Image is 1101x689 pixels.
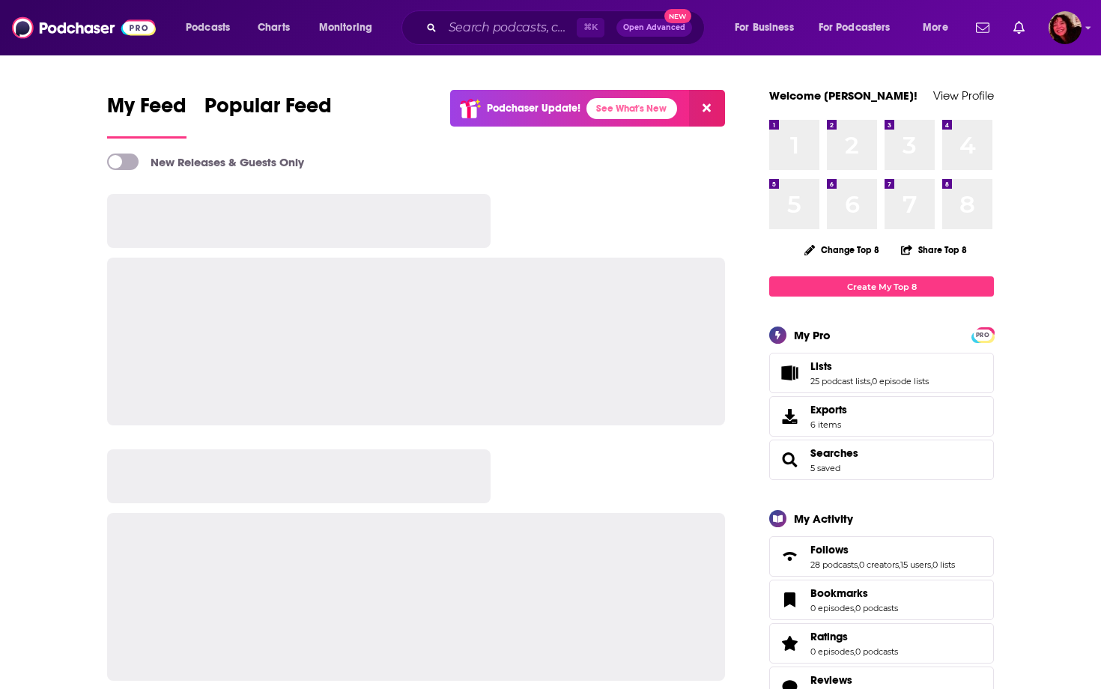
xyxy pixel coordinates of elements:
a: See What's New [586,98,677,119]
a: 0 podcasts [855,646,898,657]
a: Searches [810,446,858,460]
span: , [858,559,859,570]
a: PRO [974,329,992,340]
a: 5 saved [810,463,840,473]
img: Podchaser - Follow, Share and Rate Podcasts [12,13,156,42]
span: Ratings [769,623,994,664]
div: My Activity [794,512,853,526]
button: open menu [724,16,813,40]
a: Bookmarks [810,586,898,600]
span: Lists [769,353,994,393]
button: Change Top 8 [795,240,888,259]
span: Bookmarks [769,580,994,620]
span: Exports [810,403,847,416]
span: 6 items [810,419,847,430]
span: Reviews [810,673,852,687]
button: open menu [309,16,392,40]
span: Ratings [810,630,848,643]
a: Searches [774,449,804,470]
button: open menu [912,16,967,40]
span: Logged in as Kathryn-Musilek [1049,11,1082,44]
a: 0 lists [932,559,955,570]
span: Popular Feed [204,93,332,127]
span: Charts [258,17,290,38]
a: 15 users [900,559,931,570]
a: Lists [810,359,929,373]
a: New Releases & Guests Only [107,154,304,170]
a: Show notifications dropdown [1007,15,1031,40]
span: For Business [735,17,794,38]
a: 0 episodes [810,603,854,613]
a: Ratings [774,633,804,654]
span: Podcasts [186,17,230,38]
a: View Profile [933,88,994,103]
span: More [923,17,948,38]
a: 0 episode lists [872,376,929,386]
a: 28 podcasts [810,559,858,570]
span: Exports [774,406,804,427]
span: New [664,9,691,23]
span: Follows [810,543,849,556]
a: 25 podcast lists [810,376,870,386]
span: Lists [810,359,832,373]
img: User Profile [1049,11,1082,44]
div: Search podcasts, credits, & more... [416,10,719,45]
a: Exports [769,396,994,437]
span: Follows [769,536,994,577]
span: ⌘ K [577,18,604,37]
span: , [854,603,855,613]
a: Lists [774,362,804,383]
span: , [854,646,855,657]
a: Popular Feed [204,93,332,139]
a: Follows [810,543,955,556]
a: Welcome [PERSON_NAME]! [769,88,917,103]
a: Charts [248,16,299,40]
a: My Feed [107,93,186,139]
button: Open AdvancedNew [616,19,692,37]
div: My Pro [794,328,831,342]
a: Follows [774,546,804,567]
span: Monitoring [319,17,372,38]
a: Create My Top 8 [769,276,994,297]
span: For Podcasters [819,17,891,38]
span: , [899,559,900,570]
a: Show notifications dropdown [970,15,995,40]
span: Open Advanced [623,24,685,31]
p: Podchaser Update! [487,102,580,115]
span: , [931,559,932,570]
a: Reviews [810,673,898,687]
span: PRO [974,330,992,341]
span: Searches [769,440,994,480]
button: open menu [175,16,249,40]
a: 0 episodes [810,646,854,657]
button: open menu [809,16,912,40]
button: Show profile menu [1049,11,1082,44]
a: 0 podcasts [855,603,898,613]
span: My Feed [107,93,186,127]
span: , [870,376,872,386]
input: Search podcasts, credits, & more... [443,16,577,40]
a: 0 creators [859,559,899,570]
button: Share Top 8 [900,235,968,264]
a: Bookmarks [774,589,804,610]
a: Ratings [810,630,898,643]
span: Bookmarks [810,586,868,600]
